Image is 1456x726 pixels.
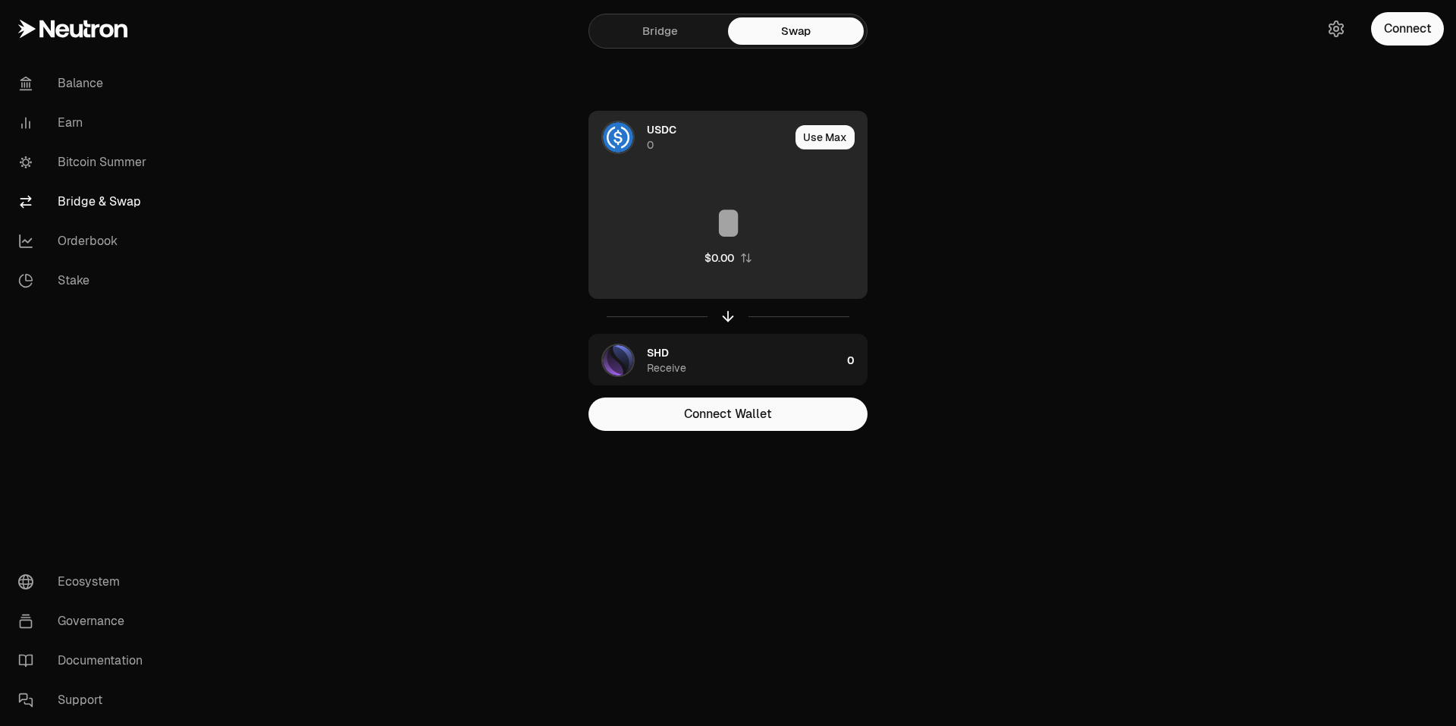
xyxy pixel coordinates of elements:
[6,680,164,720] a: Support
[6,261,164,300] a: Stake
[6,143,164,182] a: Bitcoin Summer
[647,345,669,360] span: SHD
[6,64,164,103] a: Balance
[6,562,164,602] a: Ecosystem
[6,103,164,143] a: Earn
[704,250,734,266] div: $0.00
[6,182,164,222] a: Bridge & Swap
[603,345,633,376] img: SHD Logo
[704,250,752,266] button: $0.00
[6,602,164,641] a: Governance
[847,335,867,386] div: 0
[589,112,789,163] div: USDC LogoUSDC0
[6,222,164,261] a: Orderbook
[592,17,728,45] a: Bridge
[647,122,676,137] span: USDC
[588,398,868,431] button: Connect Wallet
[589,335,841,386] div: SHD LogoSHDReceive
[647,137,654,152] div: 0
[1371,12,1444,46] button: Connect
[589,335,867,386] button: SHD LogoSHDReceive0
[603,122,633,152] img: USDC Logo
[728,17,864,45] a: Swap
[795,125,855,149] button: Use Max
[647,360,686,376] div: Receive
[6,641,164,680] a: Documentation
